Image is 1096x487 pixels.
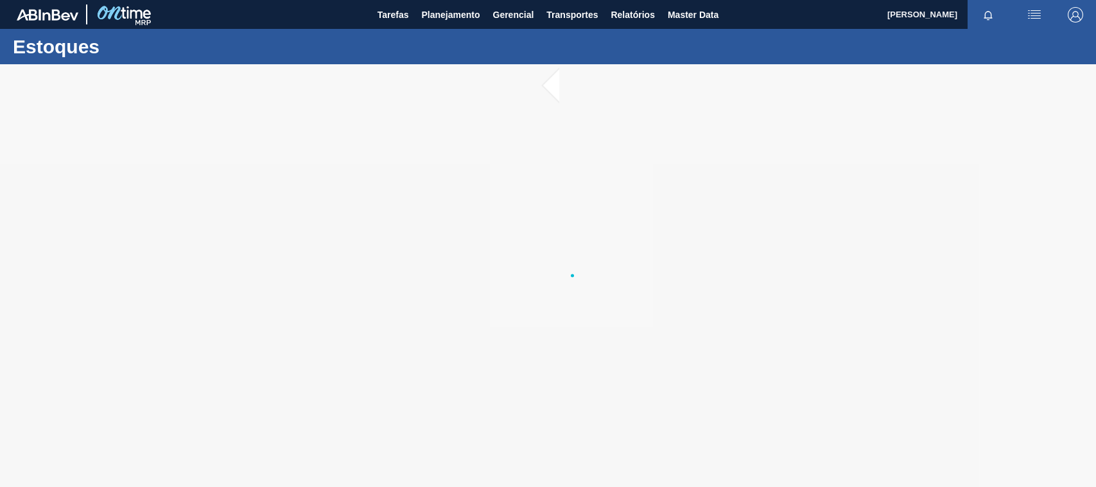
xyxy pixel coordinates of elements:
img: userActions [1027,7,1042,22]
span: Master Data [668,7,718,22]
h1: Estoques [13,39,241,54]
span: Gerencial [493,7,534,22]
span: Tarefas [378,7,409,22]
span: Planejamento [421,7,480,22]
span: Relatórios [611,7,654,22]
img: Logout [1068,7,1083,22]
span: Transportes [546,7,598,22]
img: TNhmsLtSVTkK8tSr43FrP2fwEKptu5GPRR3wAAAABJRU5ErkJggg== [17,9,78,21]
button: Notificações [968,6,1009,24]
